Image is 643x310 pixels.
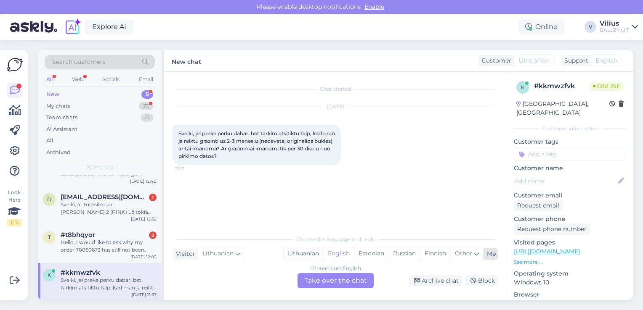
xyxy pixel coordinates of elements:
[455,250,472,257] span: Other
[514,223,590,235] div: Request phone number
[514,125,626,132] div: Customer information
[141,113,153,122] div: 0
[514,290,626,299] p: Browser
[514,299,626,308] p: Chrome [TECHNICAL_ID]
[149,194,157,201] div: 1
[514,148,626,160] input: Add a tag
[465,275,498,286] div: Block
[45,74,54,85] div: All
[514,191,626,200] p: Customer email
[131,216,157,222] div: [DATE] 12:32
[48,272,51,278] span: k
[139,102,153,110] div: 23
[298,273,374,288] div: Take over the chat
[600,20,638,34] a: ViliusBALLZY LIT
[362,3,387,11] span: Enable
[284,247,323,260] div: Lithuanian
[130,178,157,184] div: [DATE] 12:40
[86,163,113,171] span: New chats
[52,58,106,66] span: Search customers
[172,55,201,66] label: New chat
[137,74,155,85] div: Email
[46,137,53,145] div: All
[61,193,148,201] span: dovilesiaulenskyte2005@gmail.com
[478,56,511,65] div: Customer
[61,269,100,276] span: #kkmwzfvk
[61,201,157,216] div: Sveiki, ar turėsite dar [PERSON_NAME] 2 (PINK) už tokią pačią kainą 44 dydį?
[595,56,617,65] span: English
[85,20,133,34] a: Explore AI
[46,148,71,157] div: Archived
[61,231,95,239] span: #t8bhqyor
[46,113,77,122] div: Team chats
[585,21,596,33] div: V
[61,239,157,254] div: Hello, I would like to ask why my order 70060673 has still not been shipped. The shipping label w...
[46,102,70,110] div: My chats
[101,74,121,85] div: Socials
[175,166,207,172] span: 11:57
[516,100,609,117] div: [GEOGRAPHIC_DATA], [GEOGRAPHIC_DATA]
[7,219,22,226] div: 1 / 3
[173,103,498,110] div: [DATE]
[514,200,563,211] div: Request email
[514,238,626,247] p: Visited pages
[47,196,51,202] span: d
[514,269,626,278] p: Operating system
[409,275,462,286] div: Archive chat
[61,276,157,292] div: Sveiki, jei preke perku dabar, bet tarkim atsitiktu taip, kad man ja reiktu grazinti uz 2-3 menes...
[514,258,626,266] p: See more ...
[514,247,580,255] a: [URL][DOMAIN_NAME]
[484,250,496,258] div: Me
[420,247,450,260] div: Finnish
[514,278,626,287] p: Windows 10
[310,265,361,272] div: Lithuanian to English
[173,250,195,258] div: Visitor
[70,74,85,85] div: Web
[518,56,550,65] span: Lithuanian
[600,20,629,27] div: Vilius
[388,247,420,260] div: Russian
[178,130,336,159] span: Sveiki, jei preke perku dabar, bet tarkim atsitiktu taip, kad man ja reiktu grazinti uz 2-3 menes...
[132,292,157,298] div: [DATE] 11:57
[514,164,626,173] p: Customer name
[202,249,234,258] span: Lithuanian
[590,81,624,91] span: Online
[7,189,22,226] div: Look Here
[521,84,525,90] span: k
[561,56,588,65] div: Support
[46,125,77,134] div: AI Assistant
[323,247,354,260] div: English
[130,254,157,260] div: [DATE] 12:02
[64,18,82,36] img: explore-ai
[600,27,629,34] div: BALLZY LIT
[514,215,626,223] p: Customer phone
[46,90,59,99] div: New
[173,85,498,93] div: Chat started
[141,90,153,99] div: 5
[149,231,157,239] div: 2
[173,236,498,243] div: Choose the language and reply
[514,176,616,186] input: Add name
[518,19,564,34] div: Online
[48,234,51,240] span: t
[534,81,590,91] div: # kkmwzfvk
[7,57,23,73] img: Askly Logo
[354,247,388,260] div: Estonian
[514,137,626,146] p: Customer tags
